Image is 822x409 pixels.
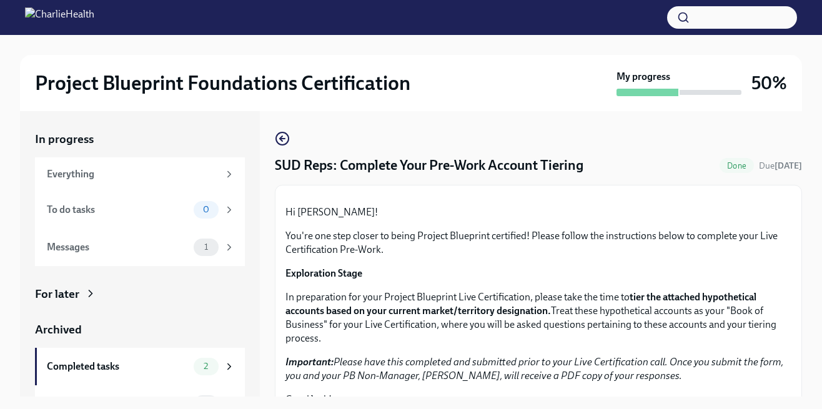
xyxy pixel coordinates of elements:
[196,362,215,371] span: 2
[35,131,245,147] a: In progress
[35,322,245,338] a: Archived
[285,290,791,345] p: In preparation for your Project Blueprint Live Certification, please take the time to Treat these...
[720,161,754,170] span: Done
[285,229,791,257] p: You're one step closer to being Project Blueprint certified! Please follow the instructions below...
[47,203,189,217] div: To do tasks
[285,356,783,382] em: Please have this completed and submitted prior to your Live Certification call. Once you submit t...
[751,72,787,94] h3: 50%
[759,160,802,172] span: August 29th, 2025 12:00
[775,160,802,171] strong: [DATE]
[35,229,245,266] a: Messages1
[47,360,189,373] div: Completed tasks
[35,71,410,96] h2: Project Blueprint Foundations Certification
[759,160,802,171] span: Due
[35,286,79,302] div: For later
[35,191,245,229] a: To do tasks0
[25,7,94,27] img: CharlieHealth
[285,267,362,279] strong: Exploration Stage
[47,167,219,181] div: Everything
[35,348,245,385] a: Completed tasks2
[35,286,245,302] a: For later
[275,156,583,175] h4: SUD Reps: Complete Your Pre-Work Account Tiering
[616,70,670,84] strong: My progress
[196,205,217,214] span: 0
[285,205,791,219] p: Hi [PERSON_NAME]!
[285,356,334,368] strong: Important:
[35,157,245,191] a: Everything
[47,240,189,254] div: Messages
[197,242,215,252] span: 1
